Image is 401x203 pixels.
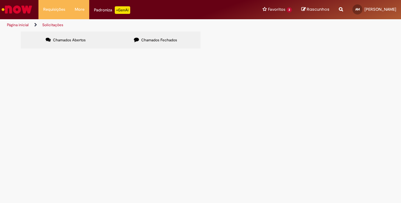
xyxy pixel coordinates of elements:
[53,38,86,43] span: Chamados Abertos
[115,6,130,14] p: +GenAi
[364,7,396,12] span: [PERSON_NAME]
[5,19,263,31] ul: Trilhas de página
[355,7,360,11] span: AM
[301,7,329,13] a: Rascunhos
[287,7,292,13] span: 3
[1,3,33,16] img: ServiceNow
[43,6,65,13] span: Requisições
[75,6,84,13] span: More
[94,6,130,14] div: Padroniza
[7,22,29,27] a: Página inicial
[307,6,329,12] span: Rascunhos
[268,6,285,13] span: Favoritos
[141,38,177,43] span: Chamados Fechados
[42,22,63,27] a: Solicitações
